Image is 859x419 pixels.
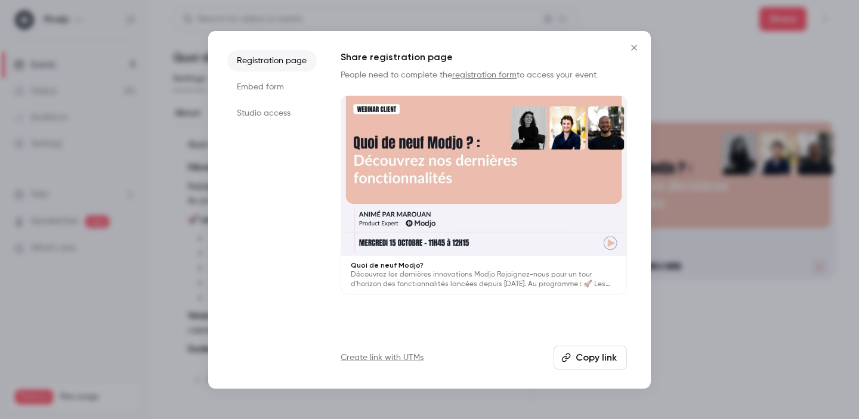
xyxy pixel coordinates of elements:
[341,50,627,64] h1: Share registration page
[341,69,627,81] p: People need to complete the to access your event
[351,270,617,289] p: Découvrez les dernières innovations Modjo Rejoignez-nous pour un tour d'horizon des fonctionnalit...
[554,346,627,370] button: Copy link
[227,50,317,72] li: Registration page
[341,352,424,364] a: Create link with UTMs
[622,36,646,60] button: Close
[341,95,627,295] a: Quoi de neuf Modjo?Découvrez les dernières innovations Modjo Rejoignez-nous pour un tour d'horizo...
[452,71,517,79] a: registration form
[227,103,317,124] li: Studio access
[351,260,617,270] p: Quoi de neuf Modjo?
[227,76,317,98] li: Embed form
